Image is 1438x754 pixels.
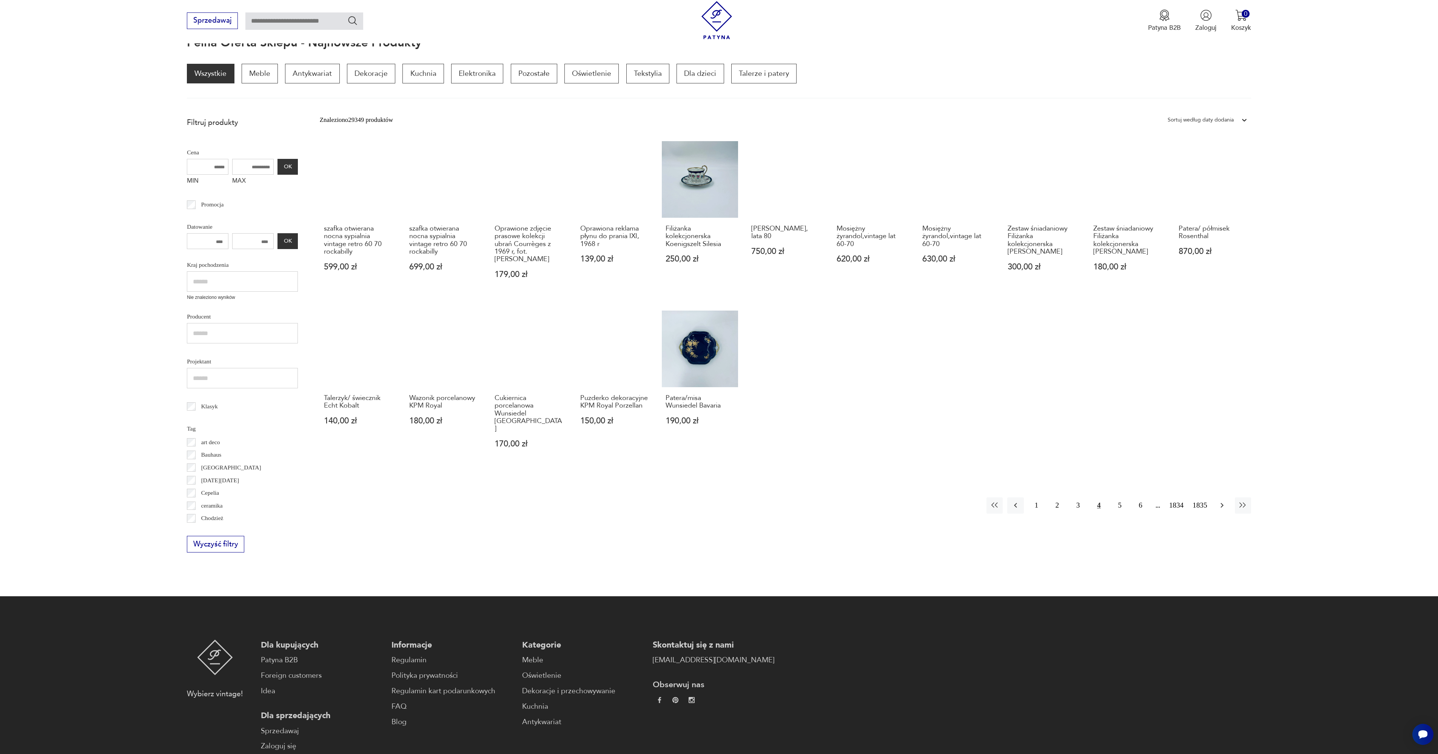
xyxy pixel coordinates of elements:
[666,225,734,248] h3: Filiżanka kolekcjonerska Koenigszelt Silesia
[409,225,478,256] h3: szafka otwierana nocna sypialnia vintage retro 60 70 rockabilly
[522,701,644,712] a: Kuchnia
[320,141,396,296] a: szafka otwierana nocna sypialnia vintage retro 60 70 rockabillyszafka otwierana nocna sypialnia v...
[187,536,244,552] button: Wyczyść filtry
[653,679,774,690] p: Obserwuj nas
[201,501,223,511] p: ceramika
[187,689,243,700] p: Wybierz vintage!
[495,440,563,448] p: 170,00 zł
[197,640,233,675] img: Patyna - sklep z meblami i dekoracjami vintage
[689,697,695,703] img: c2fd9cf7f39615d9d6839a72ae8e59e5.webp
[409,394,478,410] h3: Wazonik porcelanowy KPM Royal
[918,141,994,296] a: Mosiężny żyrandol,vintage lat 60-70Mosiężny żyrandol,vintage lat 60-70630,00 zł
[201,200,224,209] p: Promocja
[187,12,238,29] button: Sprzedawaj
[747,141,823,296] a: Szafka Dania, lata 80[PERSON_NAME], lata 80750,00 zł
[261,741,382,752] a: Zaloguj się
[698,1,736,39] img: Patyna - sklep z meblami i dekoracjami vintage
[277,233,298,249] button: OK
[751,225,820,240] h3: [PERSON_NAME], lata 80
[232,175,274,189] label: MAX
[409,417,478,425] p: 180,00 zł
[201,475,239,485] p: [DATE][DATE]
[187,357,298,366] p: Projektant
[653,655,774,666] a: [EMAIL_ADDRESS][DOMAIN_NAME]
[187,424,298,434] p: Tag
[672,697,678,703] img: 37d27d81a828e637adc9f9cb2e3d3a8a.webp
[187,260,298,270] p: Kraj pochodzenia
[1412,724,1433,745] iframe: Smartsupp widget button
[201,450,222,460] p: Bauhaus
[261,726,382,737] a: Sprzedawaj
[201,488,219,498] p: Cepelia
[451,64,503,83] a: Elektronika
[242,64,278,83] a: Meble
[626,64,669,83] a: Tekstylia
[580,417,649,425] p: 150,00 zł
[653,640,774,651] p: Skontaktuj się z nami
[391,686,513,697] a: Regulamin kart podarunkowych
[187,64,234,83] a: Wszystkie
[1231,9,1251,32] button: 0Koszyk
[511,64,557,83] a: Pozostałe
[1190,497,1209,514] button: 1835
[522,655,644,666] a: Meble
[187,312,298,322] p: Producent
[402,64,444,83] a: Kuchnia
[666,417,734,425] p: 190,00 zł
[320,115,393,125] div: Znaleziono 29349 produktów
[1133,497,1149,514] button: 6
[1093,225,1162,256] h3: Zestaw śniadaniowy Filiżanka kolekcjonerska [PERSON_NAME]
[187,175,228,189] label: MIN
[201,402,218,411] p: Klasyk
[391,717,513,728] a: Blog
[1093,263,1162,271] p: 180,00 zł
[522,717,644,728] a: Antykwariat
[576,141,652,296] a: Oprawiona reklama płynu do prania IXI, 1968 rOprawiona reklama płynu do prania IXI, 1968 r139,00 zł
[922,255,991,263] p: 630,00 zł
[201,526,223,536] p: Ćmielów
[662,311,738,466] a: Patera/misa Wunsiedel BavariaPatera/misa Wunsiedel Bavaria190,00 zł
[1168,115,1234,125] div: Sortuj według daty dodania
[261,670,382,681] a: Foreign customers
[837,225,905,248] h3: Mosiężny żyrandol,vintage lat 60-70
[1049,497,1065,514] button: 2
[405,311,481,466] a: Wazonik porcelanowy KPM RoyalWazonik porcelanowy KPM Royal180,00 zł
[261,686,382,697] a: Idea
[1179,248,1247,255] p: 870,00 zł
[1235,9,1247,21] img: Ikona koszyka
[922,225,991,248] h3: Mosiężny żyrandol,vintage lat 60-70
[677,64,724,83] p: Dla dzieci
[391,655,513,666] a: Regulamin
[837,255,905,263] p: 620,00 zł
[201,437,220,447] p: art deco
[495,271,563,279] p: 179,00 zł
[187,118,298,128] p: Filtruj produkty
[391,670,513,681] a: Polityka prywatności
[564,64,619,83] a: Oświetlenie
[347,64,395,83] a: Dekoracje
[1231,23,1251,32] p: Koszyk
[324,417,392,425] p: 140,00 zł
[1148,9,1181,32] button: Patyna B2B
[666,394,734,410] h3: Patera/misa Wunsiedel Bavaria
[731,64,797,83] a: Talerze i patery
[409,263,478,271] p: 699,00 zł
[187,222,298,232] p: Datowanie
[324,394,392,410] h3: Talerzyk/ świecznik Echt Kobalt
[491,311,567,466] a: Cukiernica porcelanowa Wunsiedel BavariaCukiernica porcelanowa Wunsiedel [GEOGRAPHIC_DATA]170,00 zł
[1003,141,1080,296] a: Zestaw śniadaniowy Filiżanka kolekcjonerska Josephine Emmanuel ThomasZestaw śniadaniowy Filiżanka...
[522,670,644,681] a: Oświetlenie
[1179,225,1247,240] h3: Patera/ półmisek Rosenthal
[187,37,421,49] h1: Pełna oferta sklepu - najnowsze produkty
[1200,9,1212,21] img: Ikonka użytkownika
[580,255,649,263] p: 139,00 zł
[662,141,738,296] a: Filiżanka kolekcjonerska Koenigszelt SilesiaFiliżanka kolekcjonerska Koenigszelt Silesia250,00 zł
[491,141,567,296] a: Oprawione zdjęcie prasowe kolekcji ubrań Courrèges z 1969 r, fot. Helmut NewtonOprawione zdjęcie ...
[347,15,358,26] button: Szukaj
[1028,497,1045,514] button: 1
